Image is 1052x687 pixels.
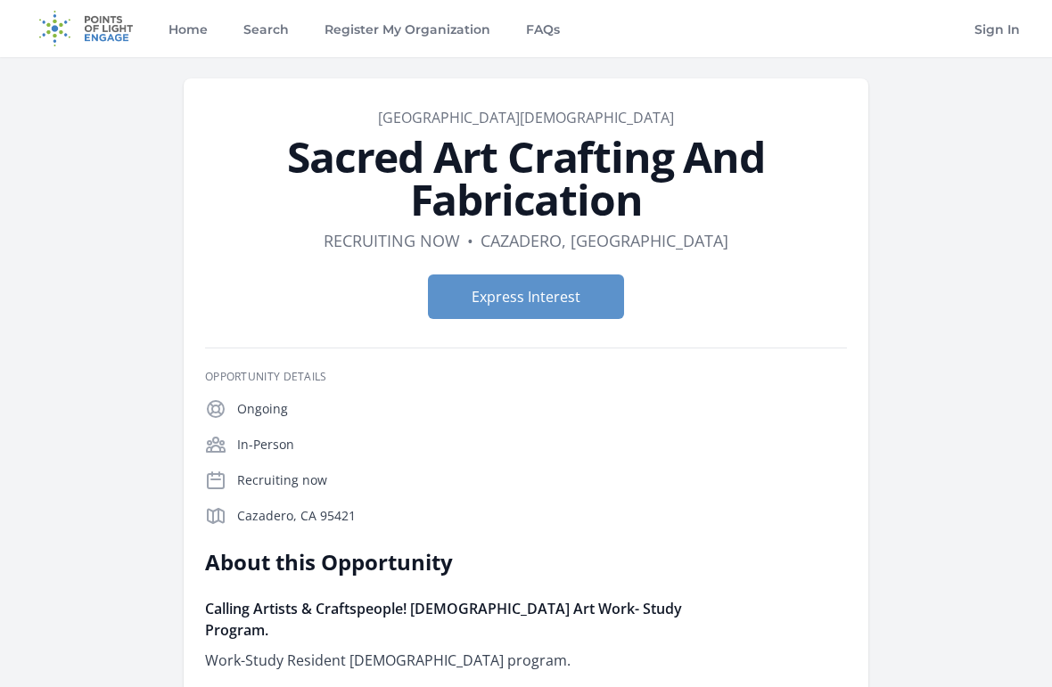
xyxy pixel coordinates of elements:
[205,548,727,577] h2: About this Opportunity
[237,507,847,525] p: Cazadero, CA 95421
[467,228,473,253] div: •
[237,471,847,489] p: Recruiting now
[205,370,847,384] h3: Opportunity Details
[205,598,727,641] h4: Calling Artists & Craftspeople! [DEMOGRAPHIC_DATA] Art Work- Study Program.
[481,228,728,253] dd: Cazadero, [GEOGRAPHIC_DATA]
[237,400,847,418] p: Ongoing
[324,228,460,253] dd: Recruiting now
[205,135,847,221] h1: Sacred Art Crafting And Fabrication
[237,436,847,454] p: In-Person
[428,274,624,319] button: Express Interest
[378,108,674,127] a: [GEOGRAPHIC_DATA][DEMOGRAPHIC_DATA]
[205,648,727,673] p: Work-Study Resident [DEMOGRAPHIC_DATA] program.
